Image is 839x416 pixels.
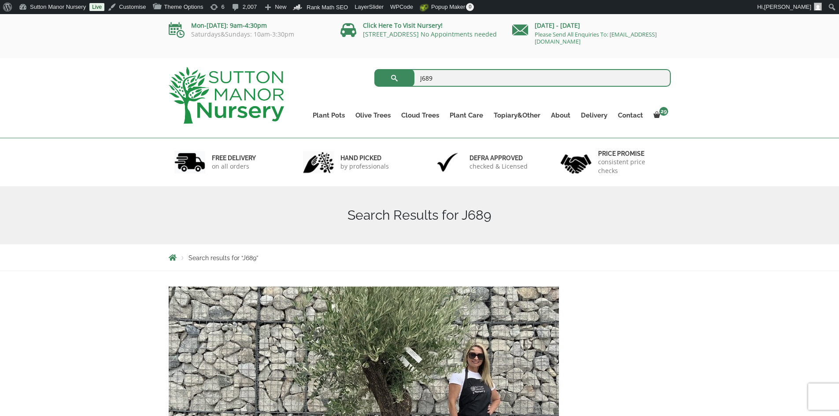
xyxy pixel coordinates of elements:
[576,109,613,121] a: Delivery
[613,109,648,121] a: Contact
[340,154,389,162] h6: hand picked
[174,151,205,173] img: 1.jpg
[363,21,443,29] a: Click Here To Visit Nursery!
[169,20,327,31] p: Mon-[DATE]: 9am-4:30pm
[546,109,576,121] a: About
[561,149,591,176] img: 4.jpg
[212,154,256,162] h6: FREE DELIVERY
[598,158,665,175] p: consistent price checks
[303,151,334,173] img: 2.jpg
[659,107,668,116] span: 29
[169,207,671,223] h1: Search Results for J689
[444,109,488,121] a: Plant Care
[598,150,665,158] h6: Price promise
[307,109,350,121] a: Plant Pots
[469,162,528,171] p: checked & Licensed
[340,162,389,171] p: by professionals
[488,109,546,121] a: Topiary&Other
[350,109,396,121] a: Olive Trees
[169,31,327,38] p: Saturdays&Sundays: 10am-3:30pm
[466,3,474,11] span: 0
[512,20,671,31] p: [DATE] - [DATE]
[535,30,657,45] a: Please Send All Enquiries To: [EMAIL_ADDRESS][DOMAIN_NAME]
[169,376,559,385] a: Gnarled Olive Tree J689
[396,109,444,121] a: Cloud Trees
[89,3,104,11] a: Live
[212,162,256,171] p: on all orders
[648,109,671,121] a: 29
[169,67,284,124] img: logo
[307,4,348,11] span: Rank Math SEO
[374,69,671,87] input: Search...
[432,151,463,173] img: 3.jpg
[188,254,258,261] span: Search results for “J689”
[469,154,528,162] h6: Defra approved
[363,30,497,38] a: [STREET_ADDRESS] No Appointments needed
[764,4,811,10] span: [PERSON_NAME]
[169,254,671,261] nav: Breadcrumbs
